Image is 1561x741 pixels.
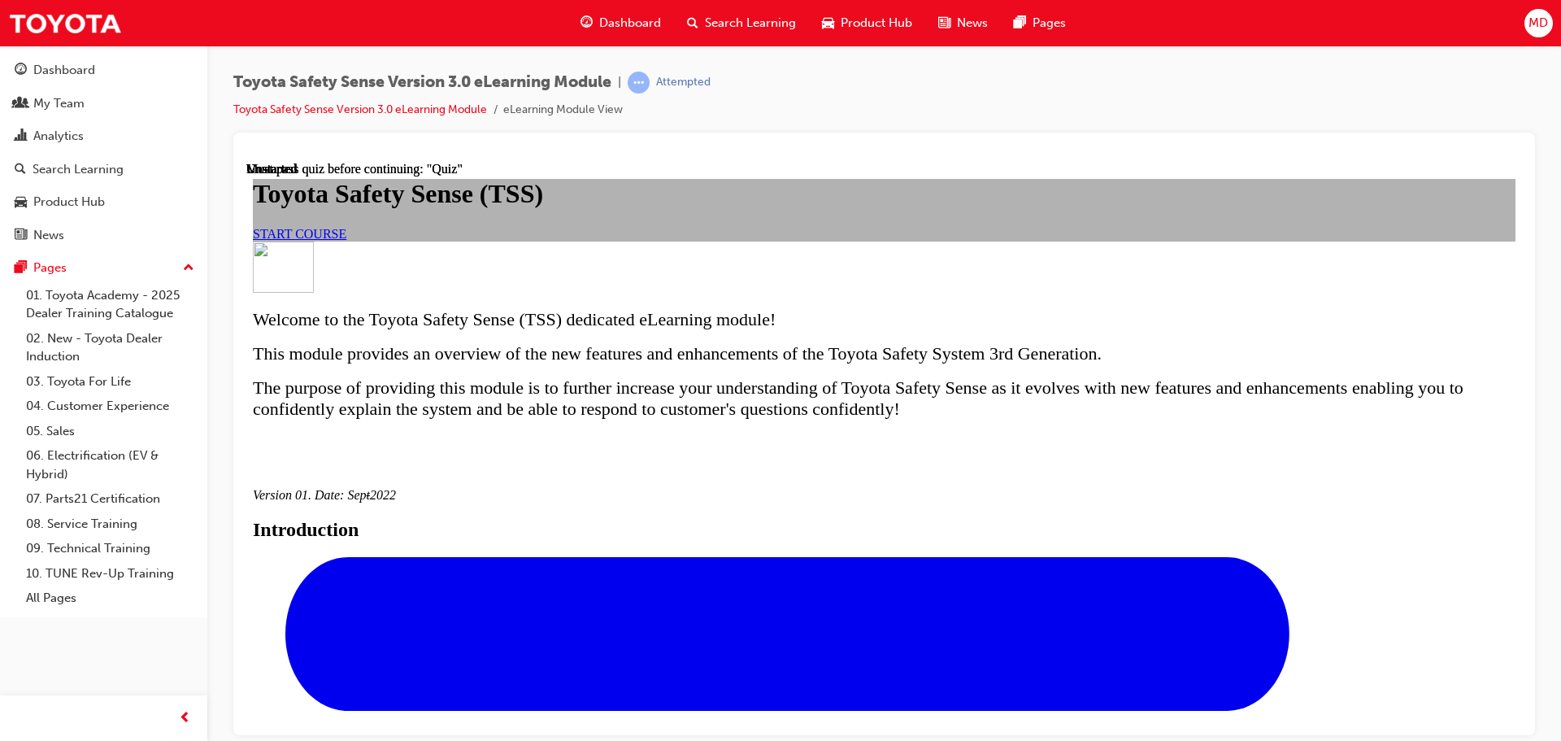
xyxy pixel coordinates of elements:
a: 07. Parts21 Certification [20,486,201,512]
a: Search Learning [7,155,201,185]
span: pages-icon [15,261,27,276]
button: DashboardMy TeamAnalyticsSearch LearningProduct HubNews [7,52,201,253]
a: All Pages [20,586,201,611]
a: 03. Toyota For Life [20,369,201,394]
span: News [957,14,988,33]
span: Pages [1033,14,1066,33]
span: Welcome to the Toyota Safety Sense (TSS) dedicated eLearning module! [7,147,529,168]
a: search-iconSearch Learning [674,7,809,40]
span: search-icon [15,163,26,177]
div: Attempted [656,75,711,90]
span: chart-icon [15,129,27,144]
div: Analytics [33,127,84,146]
a: 08. Service Training [20,512,201,537]
a: 04. Customer Experience [20,394,201,419]
a: Dashboard [7,55,201,85]
span: up-icon [183,258,194,279]
h2: Introduction [7,357,1269,379]
a: news-iconNews [925,7,1001,40]
a: car-iconProduct Hub [809,7,925,40]
span: This module provides an overview of the new features and enhancements of the Toyota Safety System... [7,181,855,202]
a: My Team [7,89,201,119]
span: Toyota Safety Sense Version 3.0 eLearning Module [233,73,611,92]
a: 01. Toyota Academy - 2025 Dealer Training Catalogue [20,283,201,326]
div: My Team [33,94,85,113]
div: Product Hub [33,193,105,211]
s: t [120,326,124,340]
a: START COURSE [7,65,100,79]
a: pages-iconPages [1001,7,1079,40]
a: 05. Sales [20,419,201,444]
em: Version 01. Date: Sep 2022 [7,326,150,340]
button: Pages [7,253,201,283]
span: pages-icon [1014,13,1026,33]
span: | [618,73,621,92]
li: eLearning Module View [503,101,623,120]
a: Product Hub [7,187,201,217]
span: MD [1528,14,1548,33]
div: News [33,226,64,245]
div: Pages [33,259,67,277]
span: Dashboard [599,14,661,33]
span: learningRecordVerb_ATTEMPT-icon [628,72,650,94]
span: The purpose of providing this module is to further increase your understanding of Toyota Safety S... [7,216,1217,257]
span: people-icon [15,97,27,111]
a: guage-iconDashboard [567,7,674,40]
span: guage-icon [580,13,593,33]
a: 06. Electrification (EV & Hybrid) [20,443,201,486]
span: news-icon [938,13,950,33]
a: 09. Technical Training [20,536,201,561]
span: Search Learning [705,14,796,33]
span: car-icon [822,13,834,33]
div: Dashboard [33,61,95,80]
span: car-icon [15,195,27,210]
h1: Toyota Safety Sense (TSS) [7,17,1269,47]
a: 02. New - Toyota Dealer Induction [20,326,201,369]
span: prev-icon [179,708,191,729]
button: MD [1524,9,1553,37]
a: Analytics [7,121,201,151]
span: news-icon [15,229,27,243]
a: 10. TUNE Rev-Up Training [20,561,201,586]
span: Product Hub [841,14,912,33]
div: Search Learning [33,160,124,179]
span: guage-icon [15,63,27,78]
img: Trak [8,5,122,41]
a: Toyota Safety Sense Version 3.0 eLearning Module [233,102,487,116]
span: search-icon [687,13,698,33]
a: News [7,220,201,251]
